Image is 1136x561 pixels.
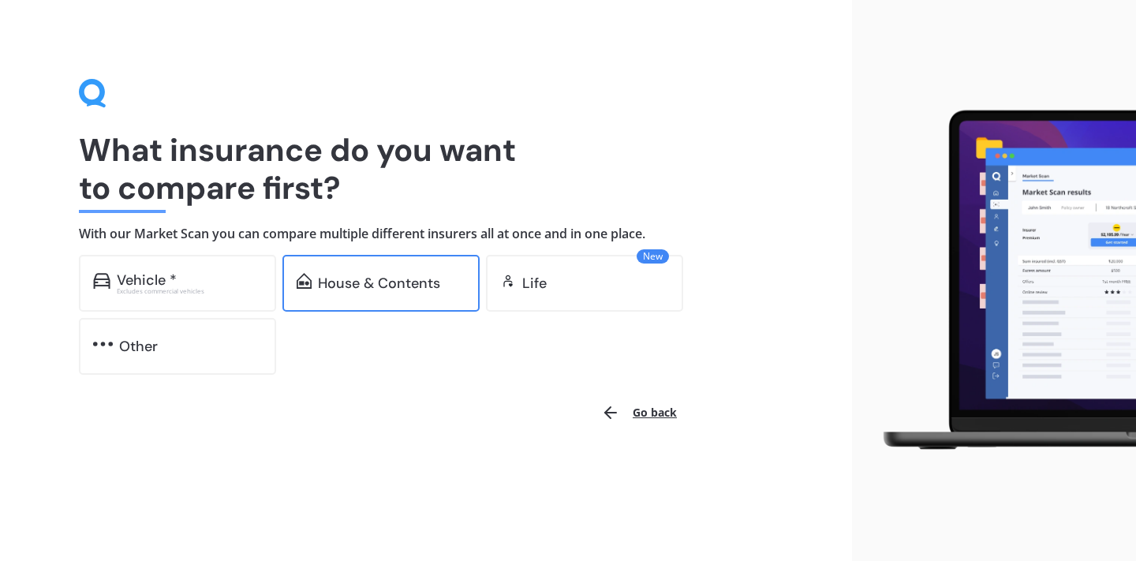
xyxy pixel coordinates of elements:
[592,394,686,432] button: Go back
[297,273,312,289] img: home-and-contents.b802091223b8502ef2dd.svg
[318,275,440,291] div: House & Contents
[93,336,113,352] img: other.81dba5aafe580aa69f38.svg
[637,249,669,264] span: New
[117,272,177,288] div: Vehicle *
[522,275,547,291] div: Life
[500,273,516,289] img: life.f720d6a2d7cdcd3ad642.svg
[117,288,262,294] div: Excludes commercial vehicles
[119,338,158,354] div: Other
[865,103,1136,459] img: laptop.webp
[93,273,110,289] img: car.f15378c7a67c060ca3f3.svg
[79,131,773,207] h1: What insurance do you want to compare first?
[79,226,773,242] h4: With our Market Scan you can compare multiple different insurers all at once and in one place.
